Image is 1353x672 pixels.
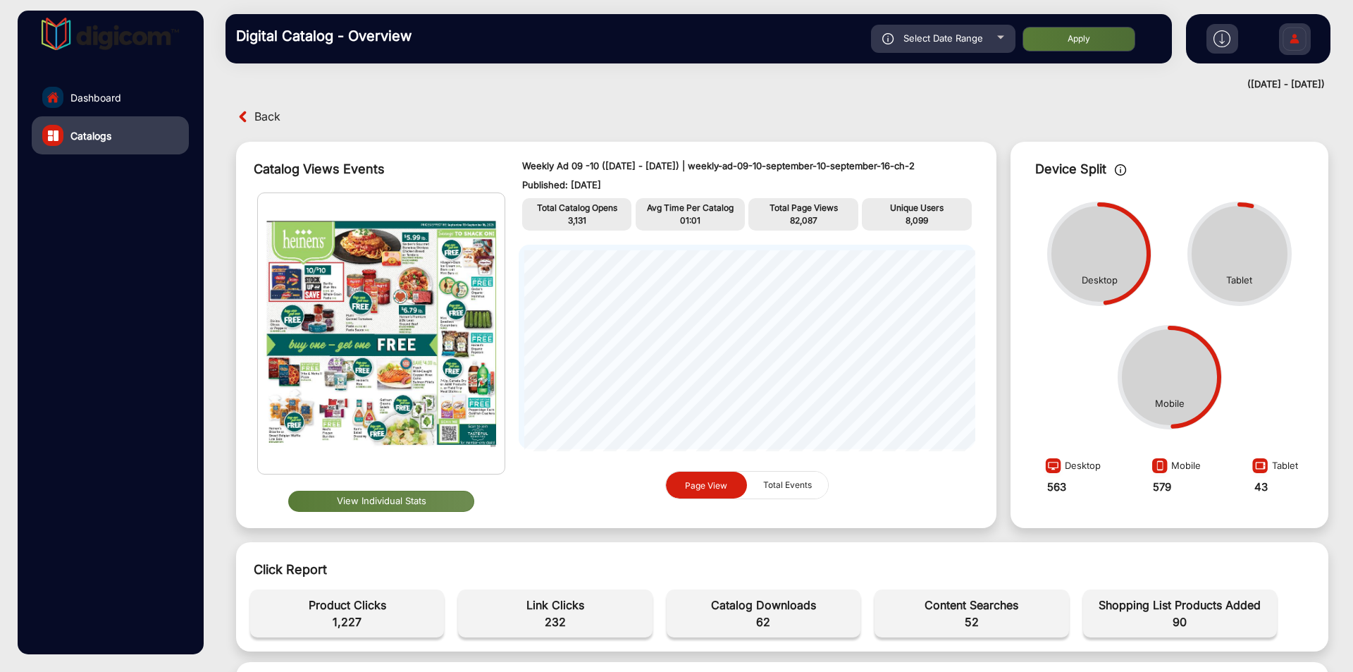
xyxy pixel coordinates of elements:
span: Product Clicks [257,597,437,613]
img: img [258,193,505,474]
span: 62 [674,613,853,630]
div: Desktop [1042,453,1101,479]
div: Mobile [1155,397,1185,411]
div: ([DATE] - [DATE]) [211,78,1325,92]
p: Avg Time Per Catalog [639,202,742,214]
img: image [1148,457,1171,479]
img: Sign%20Up.svg [1280,16,1309,66]
img: vmg-logo [42,18,180,50]
img: home [47,91,59,104]
span: Content Searches [882,597,1061,613]
button: Total Events [747,472,828,499]
div: Click Report [254,560,1311,579]
img: image [1248,457,1272,479]
div: Mobile [1148,453,1201,479]
img: h2download.svg [1213,30,1230,47]
span: 3,131 [568,215,586,226]
span: Catalog Downloads [674,597,853,613]
img: back arrow [236,109,251,124]
span: Total Events [755,472,820,499]
span: 01:01 [680,215,700,226]
div: Desktop [1082,274,1118,288]
h3: Digital Catalog - Overview [236,28,433,44]
img: catalog [48,130,58,141]
span: Back [254,106,280,128]
span: Select Date Range [903,32,983,44]
span: 8,099 [906,215,928,226]
span: 52 [882,613,1061,630]
div: Tablet [1226,274,1252,288]
span: Link Clicks [465,597,645,613]
span: Shopping List Products Added [1090,597,1270,613]
p: Total Catalog Opens [526,202,629,214]
span: 82,087 [790,215,817,226]
p: Weekly Ad 09 -10 ([DATE] - [DATE]) | weekly-ad-09-10-september-10-september-16-ch-2 [522,159,972,173]
span: Catalogs [70,128,111,143]
mat-button-toggle-group: graph selection [665,471,829,500]
strong: 43 [1254,480,1268,494]
span: Device Split [1035,161,1106,176]
button: View Individual Stats [288,491,474,512]
strong: 563 [1047,480,1066,494]
div: event-details-1 [243,582,1321,644]
img: icon [1115,164,1127,176]
p: Total Page Views [752,202,855,214]
span: 232 [465,613,645,630]
span: Dashboard [70,90,121,105]
span: Page View [685,479,727,490]
button: Apply [1023,27,1135,51]
p: Unique Users [865,202,968,214]
div: Catalog Views Events [254,159,494,178]
span: 90 [1090,613,1270,630]
a: Dashboard [32,78,189,116]
p: Published: [DATE] [522,178,972,193]
a: Catalogs [32,116,189,154]
img: icon [882,33,894,44]
div: Tablet [1248,453,1298,479]
span: 1,227 [257,613,437,630]
strong: 579 [1153,480,1171,494]
img: image [1042,457,1065,479]
button: Page View [666,472,747,499]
